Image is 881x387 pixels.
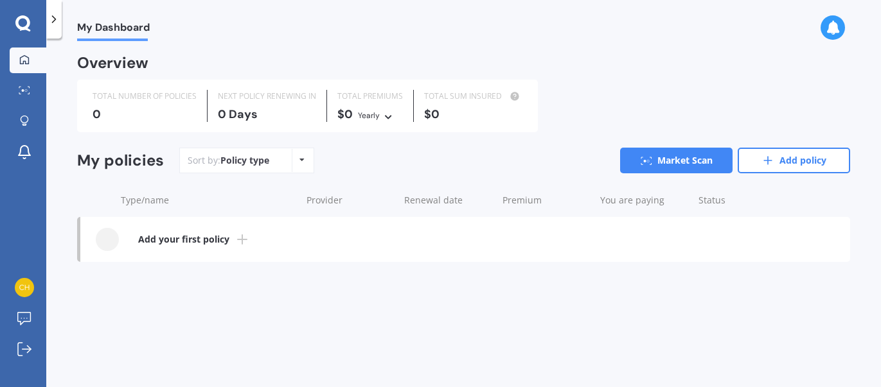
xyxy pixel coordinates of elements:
[424,90,522,103] div: TOTAL SUM INSURED
[220,154,269,167] div: Policy type
[77,56,148,69] div: Overview
[738,148,850,173] a: Add policy
[424,108,522,121] div: $0
[358,109,380,122] div: Yearly
[699,194,786,207] div: Status
[93,90,197,103] div: TOTAL NUMBER OF POLICIES
[337,90,403,103] div: TOTAL PREMIUMS
[218,108,316,121] div: 0 Days
[77,21,150,39] span: My Dashboard
[80,217,850,262] a: Add your first policy
[503,194,590,207] div: Premium
[307,194,394,207] div: Provider
[188,154,269,167] div: Sort by:
[77,151,164,170] div: My policies
[93,108,197,121] div: 0
[15,278,34,297] img: 9ec3521eccb4f421d89bad234197cda9
[404,194,492,207] div: Renewal date
[337,108,403,122] div: $0
[138,233,229,246] b: Add your first policy
[600,194,688,207] div: You are paying
[121,194,296,207] div: Type/name
[620,148,733,173] a: Market Scan
[218,90,316,103] div: NEXT POLICY RENEWING IN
